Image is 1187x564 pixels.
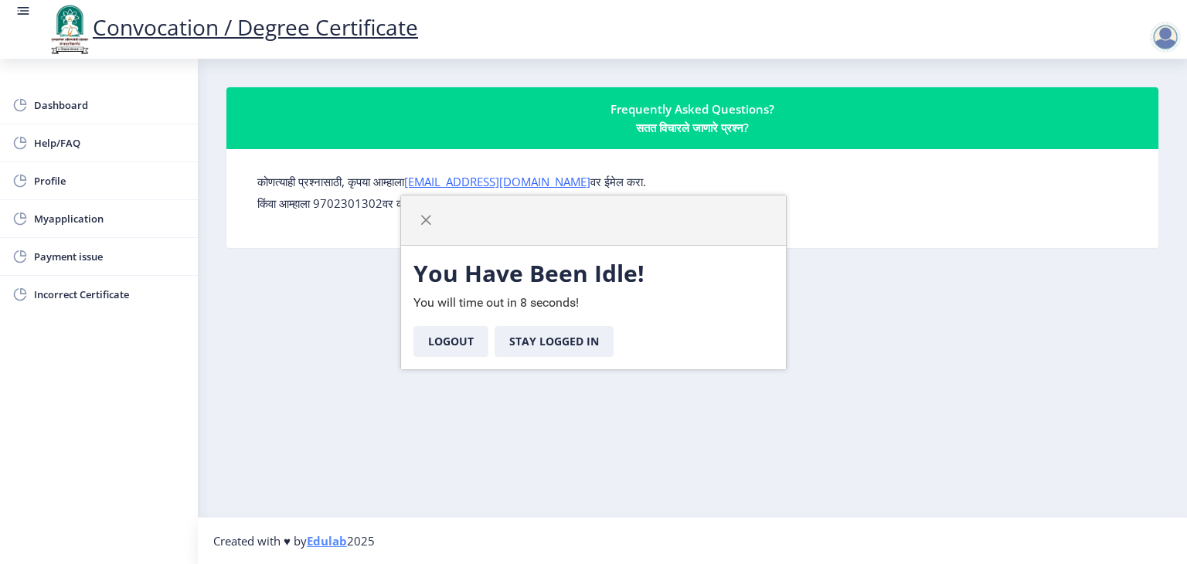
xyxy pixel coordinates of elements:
div: You will time out in 8 seconds! [401,246,786,369]
a: Edulab [307,533,347,549]
label: कोणत्याही प्रश्नासाठी, कृपया आम्हाला वर ईमेल करा. [257,174,646,189]
span: Help/FAQ [34,134,185,152]
span: Myapplication [34,209,185,228]
img: logo [46,3,93,56]
span: Dashboard [34,96,185,114]
span: Created with ♥ by 2025 [213,533,375,549]
p: किंवा आम्हाला 9702301302वर कॉल करा. [257,195,1127,211]
button: Logout [413,326,488,357]
button: Stay Logged In [495,326,614,357]
span: Incorrect Certificate [34,285,185,304]
a: [EMAIL_ADDRESS][DOMAIN_NAME] [404,174,590,189]
a: Convocation / Degree Certificate [46,12,418,42]
h3: You Have Been Idle! [413,258,774,289]
div: Frequently Asked Questions? सतत विचारले जाणारे प्रश्न? [245,100,1140,137]
span: Payment issue [34,247,185,266]
span: Profile [34,172,185,190]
